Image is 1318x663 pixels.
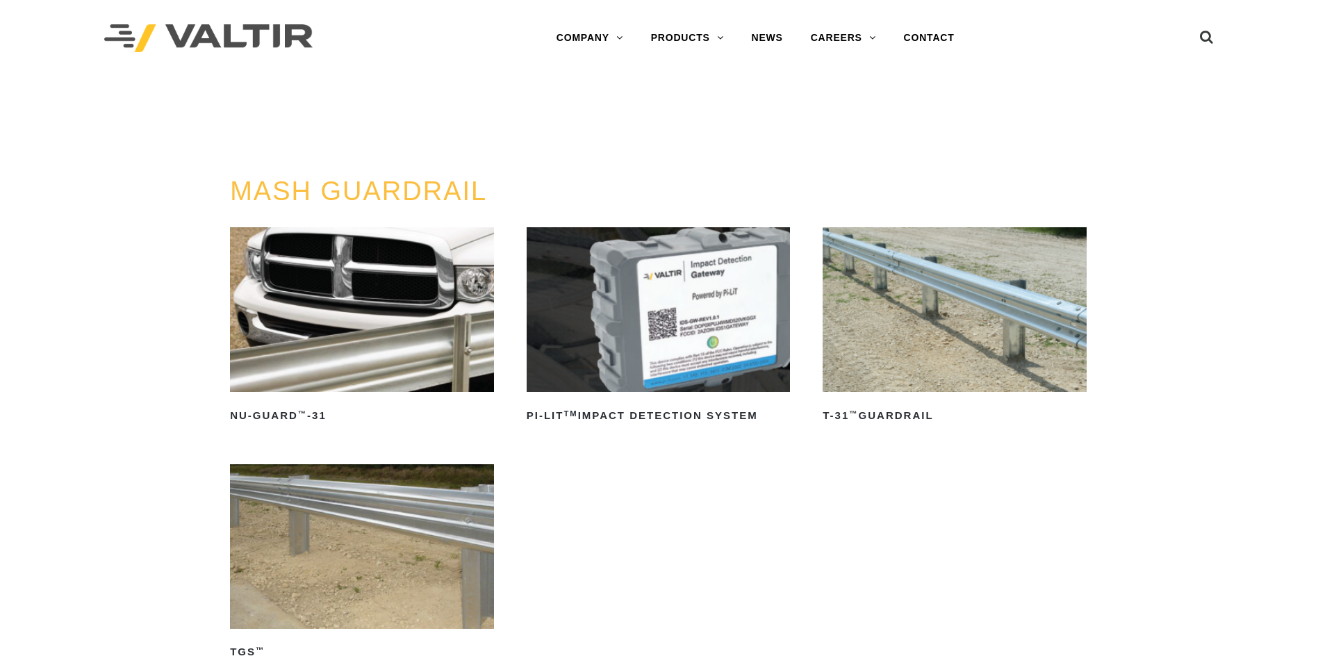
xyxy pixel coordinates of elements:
a: T-31™Guardrail [823,227,1087,427]
img: Valtir [104,24,313,53]
a: PRODUCTS [637,24,738,52]
a: COMPANY [543,24,637,52]
sup: ™ [849,409,858,418]
a: MASH GUARDRAIL [230,177,487,206]
sup: TM [563,409,577,418]
a: CONTACT [890,24,969,52]
a: CAREERS [797,24,890,52]
h2: PI-LIT Impact Detection System [527,404,791,427]
a: PI-LITTMImpact Detection System [527,227,791,427]
a: NEWS [738,24,797,52]
sup: ™ [298,409,307,418]
a: NU-GUARD™-31 [230,227,494,427]
sup: ™ [256,646,265,654]
h2: NU-GUARD -31 [230,404,494,427]
h2: T-31 Guardrail [823,404,1087,427]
